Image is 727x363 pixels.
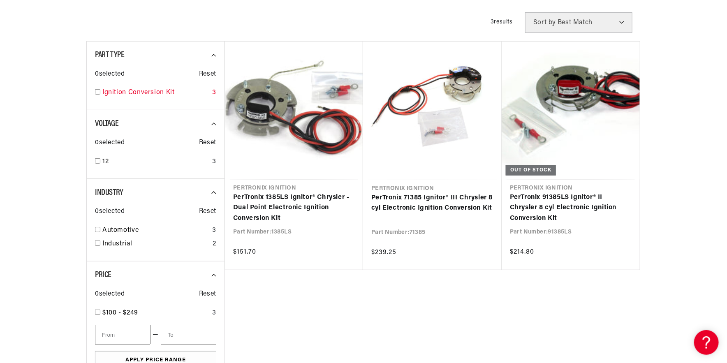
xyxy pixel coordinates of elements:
span: — [153,330,159,340]
span: Reset [199,69,216,80]
a: Automotive [102,225,209,236]
div: 3 [212,88,216,98]
span: 3 results [491,19,513,25]
a: PerTronix 1385LS Ignitor® Chrysler - Dual Point Electronic Ignition Conversion Kit [233,192,355,224]
a: 12 [102,157,209,167]
span: Sort by [533,19,556,26]
span: Reset [199,206,216,217]
span: 0 selected [95,69,125,80]
a: PerTronix 71385 Ignitor® III Chrysler 8 cyl Electronic Ignition Conversion Kit [371,193,493,214]
a: Industrial [102,239,209,250]
span: 0 selected [95,289,125,300]
span: Reset [199,138,216,148]
a: PerTronix 91385LS Ignitor® II Chrysler 8 cyl Electronic Ignition Conversion Kit [510,192,632,224]
a: Ignition Conversion Kit [102,88,209,98]
span: 0 selected [95,138,125,148]
div: 2 [213,239,216,250]
span: Part Type [95,51,124,59]
span: 0 selected [95,206,125,217]
span: Price [95,271,111,279]
select: Sort by [525,12,632,33]
div: 3 [212,225,216,236]
span: Industry [95,189,123,197]
span: $100 - $249 [102,310,138,316]
input: To [161,325,216,345]
span: Reset [199,289,216,300]
input: From [95,325,150,345]
div: 3 [212,308,216,319]
div: 3 [212,157,216,167]
span: Voltage [95,120,118,128]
